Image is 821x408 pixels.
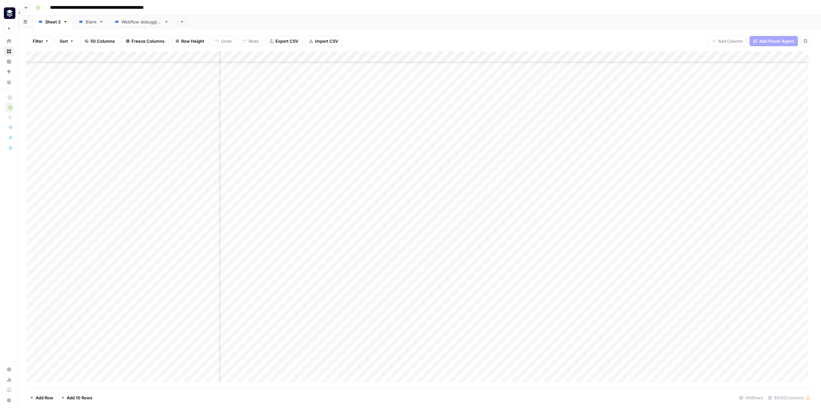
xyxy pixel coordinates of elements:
[4,375,14,385] a: Usage
[80,36,119,46] button: 50 Columns
[4,77,14,87] a: Your Data
[26,393,57,403] button: Add Row
[122,36,169,46] button: Freeze Columns
[36,395,53,401] span: Add Row
[211,36,236,46] button: Undo
[718,38,743,44] span: Add Column
[4,395,14,405] button: Help + Support
[181,38,204,44] span: Row Height
[29,36,53,46] button: Filter
[249,38,259,44] span: Redo
[73,15,109,28] a: Blank
[4,56,14,67] a: Insights
[4,385,14,395] a: Learning Hub
[4,7,15,19] img: Platformengineering.org Logo
[315,38,338,44] span: Import CSV
[131,38,165,44] span: Freeze Columns
[4,364,14,375] a: Settings
[4,36,14,46] a: Home
[708,36,747,46] button: Add Column
[55,36,78,46] button: Sort
[33,38,43,44] span: Filter
[33,15,73,28] a: Sheet 2
[4,67,14,77] a: Opportunities
[737,393,766,403] div: 146 Rows
[275,38,298,44] span: Export CSV
[57,393,96,403] button: Add 10 Rows
[766,393,813,403] div: 50/50 Columns
[122,19,162,25] div: Webflow debugging
[239,36,263,46] button: Redo
[266,36,302,46] button: Export CSV
[67,395,92,401] span: Add 10 Rows
[221,38,232,44] span: Undo
[749,36,798,46] button: Add Power Agent
[60,38,68,44] span: Sort
[109,15,174,28] a: Webflow debugging
[171,36,208,46] button: Row Height
[759,38,794,44] span: Add Power Agent
[90,38,115,44] span: 50 Columns
[4,5,14,21] button: Workspace: Platformengineering.org
[4,46,14,56] a: Browse
[45,19,61,25] div: Sheet 2
[86,19,97,25] div: Blank
[305,36,342,46] button: Import CSV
